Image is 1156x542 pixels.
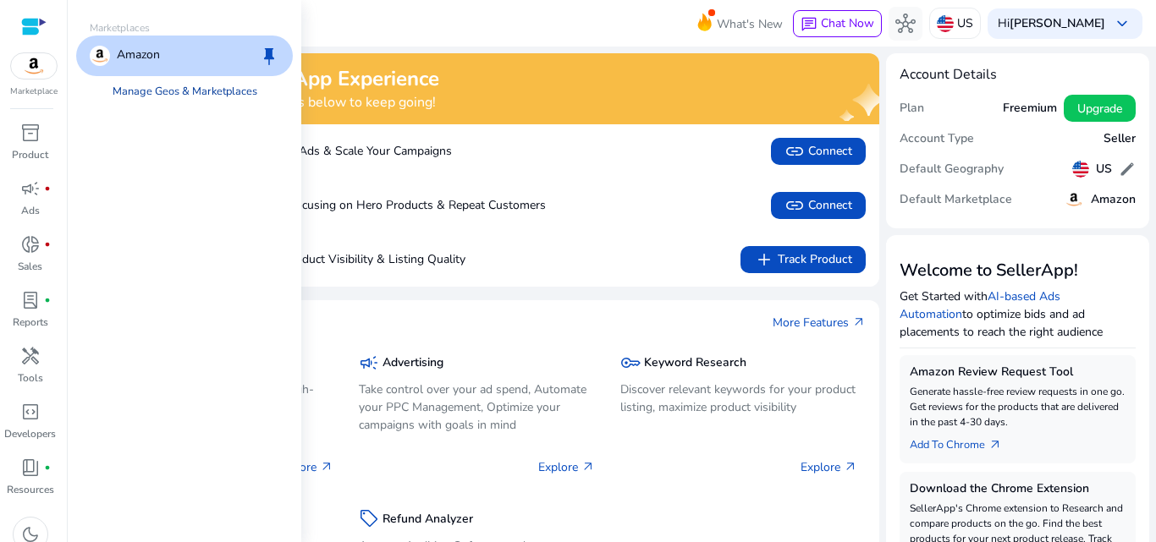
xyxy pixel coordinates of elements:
[1064,189,1084,210] img: amazon.svg
[900,193,1012,207] h5: Default Marketplace
[910,482,1126,496] h5: Download the Chrome Extension
[259,46,279,66] span: keep
[20,234,41,255] span: donut_small
[821,15,874,31] span: Chat Now
[900,288,1060,322] a: AI-based Ads Automation
[12,147,48,162] p: Product
[359,353,379,373] span: campaign
[771,138,866,165] button: linkConnect
[784,141,805,162] span: link
[900,260,1137,281] h3: Welcome to SellerApp!
[1072,161,1089,178] img: us.svg
[852,315,866,329] span: arrow_outward
[771,192,866,219] button: linkConnect
[44,241,51,248] span: fiber_manual_record
[320,460,333,474] span: arrow_outward
[801,458,857,476] p: Explore
[910,384,1126,430] p: Generate hassle-free review requests in one go. Get reviews for the products that are delivered i...
[18,259,42,274] p: Sales
[1077,100,1122,118] span: Upgrade
[20,402,41,422] span: code_blocks
[1104,132,1136,146] h5: Seller
[383,512,473,527] h5: Refund Analyzer
[1096,162,1112,177] h5: US
[910,365,1126,380] h5: Amazon Review Request Tool
[76,20,293,36] p: Marketplaces
[784,195,852,216] span: Connect
[900,132,974,146] h5: Account Type
[801,16,817,33] span: chat
[644,356,746,370] h5: Keyword Research
[21,203,40,218] p: Ads
[900,67,1137,83] h4: Account Details
[359,380,596,434] p: Take control over your ad spend, Automate your PPC Management, Optimize your campaigns with goals...
[18,370,43,386] p: Tools
[581,460,595,474] span: arrow_outward
[44,464,51,471] span: fiber_manual_record
[44,297,51,304] span: fiber_manual_record
[620,380,857,416] p: Discover relevant keywords for your product listing, maximize product visibility
[13,315,48,330] p: Reports
[117,46,160,66] p: Amazon
[998,18,1105,30] p: Hi
[277,458,333,476] p: Explore
[988,438,1002,452] span: arrow_outward
[1064,95,1136,122] button: Upgrade
[20,178,41,199] span: campaign
[910,430,1016,453] a: Add To Chrome
[620,353,641,373] span: key
[1112,14,1132,34] span: keyboard_arrow_down
[538,458,595,476] p: Explore
[383,356,443,370] h5: Advertising
[1003,101,1057,116] h5: Freemium
[889,7,922,41] button: hub
[90,46,110,66] img: amazon.svg
[784,195,805,216] span: link
[740,246,866,273] button: addTrack Product
[895,14,916,34] span: hub
[844,460,857,474] span: arrow_outward
[20,123,41,143] span: inventory_2
[754,249,774,270] span: add
[20,290,41,310] span: lab_profile
[1010,15,1105,31] b: [PERSON_NAME]
[99,76,271,107] a: Manage Geos & Marketplaces
[11,53,57,79] img: amazon.svg
[118,196,546,214] p: Boost Sales by Focusing on Hero Products & Repeat Customers
[793,10,882,37] button: chatChat Now
[7,482,54,497] p: Resources
[4,426,56,441] p: Developers
[44,185,51,192] span: fiber_manual_record
[900,287,1137,341] p: Get Started with to optimize bids and ad placements to reach the right audience
[900,101,924,116] h5: Plan
[20,346,41,366] span: handyman
[10,85,58,98] p: Marketplace
[957,8,973,38] p: US
[1119,161,1136,178] span: edit
[754,249,852,270] span: Track Product
[900,162,1004,177] h5: Default Geography
[359,508,379,528] span: sell
[784,141,852,162] span: Connect
[937,15,954,32] img: us.svg
[20,457,41,478] span: book_4
[717,9,783,39] span: What's New
[1091,193,1136,207] h5: Amazon
[773,314,866,331] a: More Featuresarrow_outward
